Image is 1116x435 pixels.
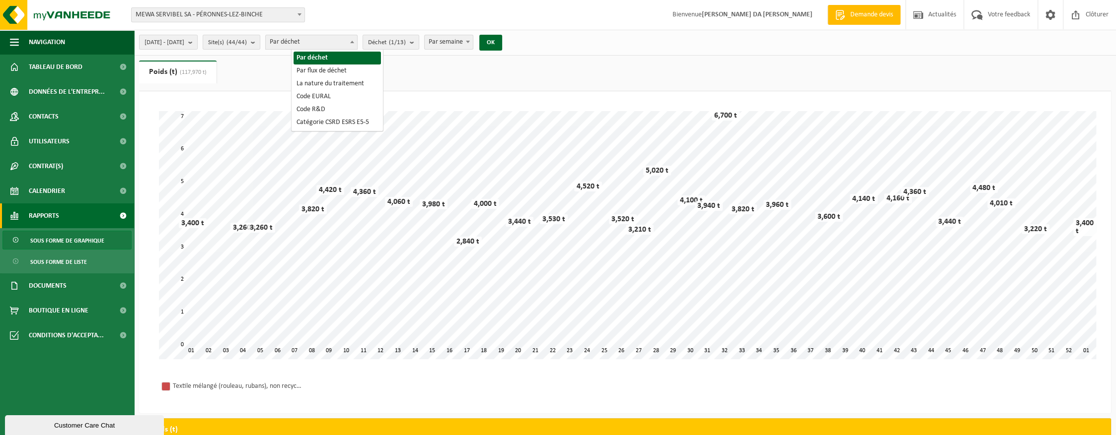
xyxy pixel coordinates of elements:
div: 3,980 t [420,199,447,209]
div: 3,400 t [179,218,207,228]
div: 4,420 t [316,185,344,195]
span: Navigation [29,30,65,55]
div: 3,520 t [609,214,637,224]
div: 3,440 t [506,217,533,227]
span: Par déchet [266,35,357,49]
span: Documents [29,273,67,298]
span: Site(s) [208,35,247,50]
count: (1/13) [389,39,406,46]
span: Calendrier [29,179,65,203]
div: 4,520 t [574,182,602,191]
span: Déchet [368,35,406,50]
div: 3,210 t [626,225,654,235]
a: Poids (t) [139,61,217,83]
span: Par déchet [265,35,358,50]
div: 3,440 t [936,217,964,227]
span: MEWA SERVIBEL SA - PÉRONNES-LEZ-BINCHE [131,7,305,22]
div: 2,840 t [454,237,482,247]
div: 4,060 t [385,197,413,207]
strong: [PERSON_NAME] DA [PERSON_NAME] [702,11,813,18]
div: 4,360 t [351,187,378,197]
li: Catégorie CSRD ESRS E5-5 [294,116,381,129]
div: 3,220 t [1022,224,1049,234]
span: Sous forme de liste [30,252,87,271]
iframe: chat widget [5,413,166,435]
div: 4,100 t [677,195,705,205]
div: 3,820 t [299,204,327,214]
div: 4,010 t [987,198,1015,208]
div: 3,530 t [540,214,568,224]
span: Tableau de bord [29,55,82,79]
div: 4,160 t [884,193,912,203]
button: Site(s)(44/44) [203,35,260,50]
div: 3,600 t [815,212,843,222]
span: Contrat(s) [29,154,63,179]
span: Rapports [29,203,59,228]
span: Sous forme de graphique [30,231,104,250]
li: Code R&D [294,103,381,116]
li: Par déchet [294,52,381,64]
button: Déchet(1/13) [363,35,419,50]
span: MEWA SERVIBEL SA - PÉRONNES-LEZ-BINCHE [132,8,304,22]
li: Par flux de déchet [294,64,381,77]
a: Sous forme de graphique [2,231,132,249]
li: La nature du traitement [294,77,381,90]
div: 5,020 t [643,166,671,176]
span: Par semaine [424,35,473,50]
div: 3,260 t [247,223,275,233]
span: Contacts [29,104,59,129]
div: 4,000 t [471,199,499,209]
li: Code EURAL [294,90,381,103]
span: Boutique en ligne [29,298,88,323]
span: [DATE] - [DATE] [145,35,184,50]
div: 3,260 t [230,223,258,233]
count: (44/44) [226,39,247,46]
span: Utilisateurs [29,129,70,154]
div: Textile mélangé (rouleau, rubans), non recyclable [173,380,302,392]
span: (117,970 t) [177,69,207,75]
div: 3,960 t [763,200,791,210]
span: Données de l'entrepr... [29,79,105,104]
span: Demande devis [848,10,895,20]
button: [DATE] - [DATE] [139,35,198,50]
button: OK [479,35,502,51]
div: 4,480 t [970,183,998,193]
div: 3,400 t [1073,218,1096,236]
a: Demande devis [827,5,900,25]
div: 4,140 t [850,194,878,204]
div: 6,700 t [712,111,740,121]
a: Sous forme de liste [2,252,132,271]
div: 3,940 t [695,201,723,211]
span: Conditions d'accepta... [29,323,104,348]
div: 3,820 t [729,204,757,214]
span: Par semaine [425,35,473,49]
div: 4,360 t [901,187,929,197]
